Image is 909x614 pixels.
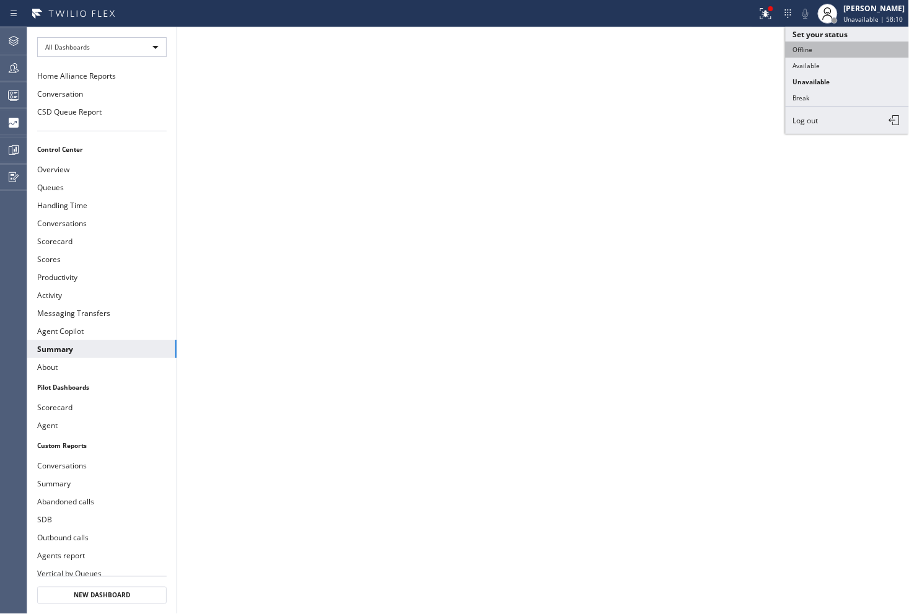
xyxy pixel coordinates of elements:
[27,304,177,322] button: Messaging Transfers
[27,437,177,454] li: Custom Reports
[27,457,177,475] button: Conversations
[27,493,177,511] button: Abandoned calls
[27,322,177,340] button: Agent Copilot
[27,196,177,214] button: Handling Time
[27,286,177,304] button: Activity
[27,214,177,232] button: Conversations
[844,15,903,24] span: Unavailable | 58:10
[844,3,905,14] div: [PERSON_NAME]
[27,546,177,564] button: Agents report
[27,416,177,434] button: Agent
[27,358,177,376] button: About
[27,67,177,85] button: Home Alliance Reports
[27,511,177,528] button: SDB
[27,232,177,250] button: Scorecard
[27,85,177,103] button: Conversation
[27,268,177,286] button: Productivity
[27,103,177,121] button: CSD Queue Report
[27,379,177,395] li: Pilot Dashboards
[27,398,177,416] button: Scorecard
[27,475,177,493] button: Summary
[27,564,177,582] button: Vertical by Queues
[797,5,814,22] button: Mute
[27,340,177,358] button: Summary
[37,587,167,604] button: New Dashboard
[27,178,177,196] button: Queues
[37,37,167,57] div: All Dashboards
[177,27,909,614] iframe: dashboard_9f6bb337dffe
[27,250,177,268] button: Scores
[27,160,177,178] button: Overview
[27,141,177,157] li: Control Center
[27,528,177,546] button: Outbound calls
